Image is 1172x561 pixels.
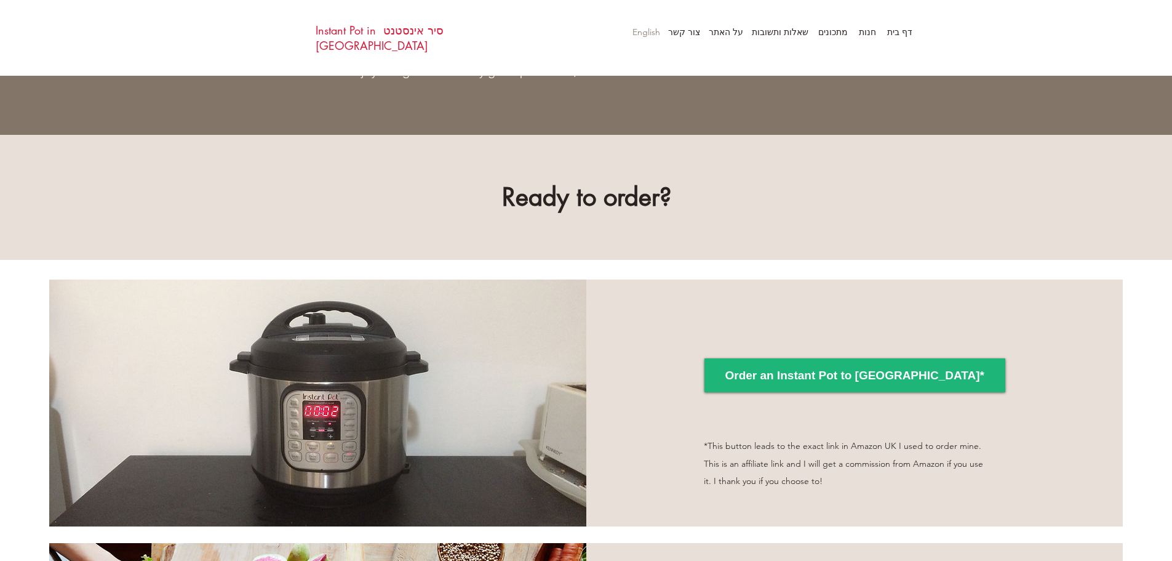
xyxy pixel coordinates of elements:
span: Order an Instant Pot to [GEOGRAPHIC_DATA]* [725,368,984,384]
a: סיר אינסטנט Instant Pot in [GEOGRAPHIC_DATA] [316,23,444,53]
span: Ready to order? [502,181,672,213]
nav: אתר [599,23,919,41]
span: Enjoy using it! It's a really great product! :) [347,63,577,78]
p: צור קשר [662,23,706,41]
a: חנות [854,23,882,41]
a: Order an Instant Pot to Israel* [704,358,1005,392]
a: מתכונים [815,23,854,41]
a: על האתר [706,23,749,41]
a: דף בית [882,23,919,41]
p: שאלות ותשובות [746,23,815,41]
p: דף בית [881,23,919,41]
a: צור קשר [666,23,706,41]
p: מתכונים [812,23,854,41]
p: חנות [853,23,882,41]
a: שאלות ותשובות [749,23,815,41]
p: על האתר [703,23,749,41]
a: English [626,23,666,41]
span: *This button leads to the exact link in Amazon UK I used to order mine. This is an affiliate link... [704,440,983,486]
